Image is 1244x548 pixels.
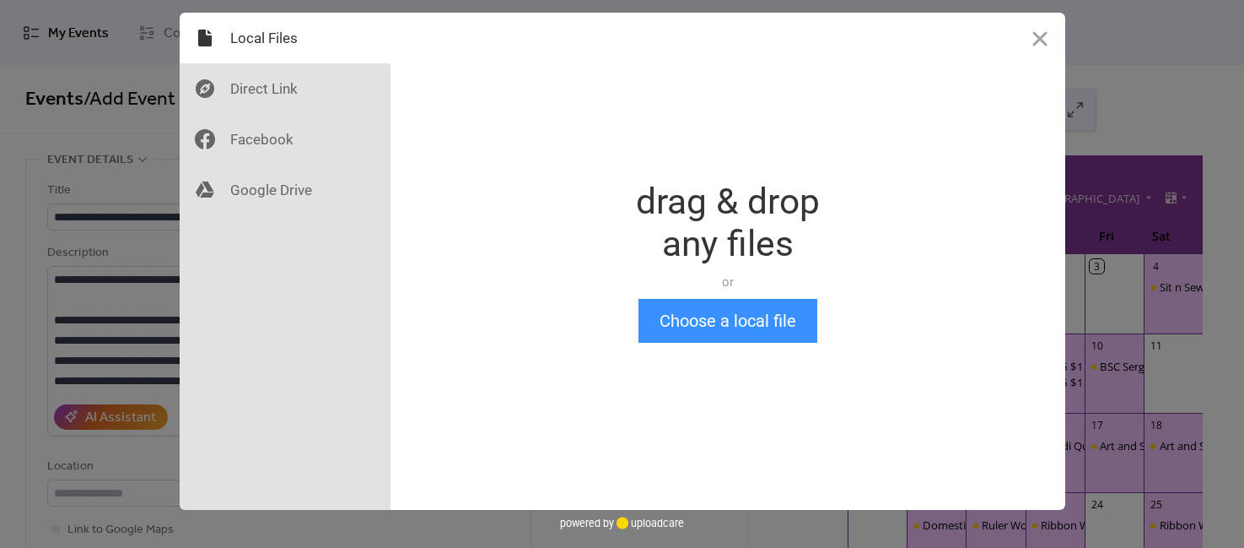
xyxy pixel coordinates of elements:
div: Local Files [180,13,390,63]
a: uploadcare [614,517,684,529]
div: Facebook [180,114,390,165]
div: Direct Link [180,63,390,114]
div: or [636,274,820,290]
div: Google Drive [180,165,390,215]
button: Close [1015,13,1065,63]
div: powered by [560,510,684,535]
div: drag & drop any files [636,181,820,265]
button: Choose a local file [638,299,817,343]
